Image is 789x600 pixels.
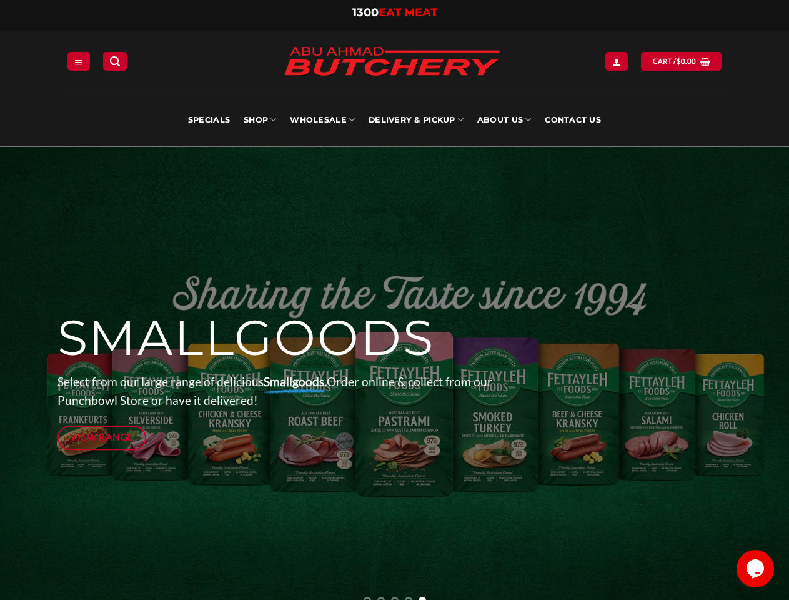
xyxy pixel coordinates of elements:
[477,94,531,146] a: About Us
[605,52,628,70] a: Login
[737,550,777,587] iframe: chat widget
[273,39,510,86] img: Abu Ahmad Butchery
[290,94,355,146] a: Wholesale
[352,6,437,19] a: 1300EAT MEAT
[103,52,127,70] a: Search
[677,56,681,67] span: $
[545,94,601,146] a: Contact Us
[641,52,722,70] a: View cart
[653,56,697,67] span: Cart /
[70,429,134,445] span: View Range
[57,308,435,368] span: SMALLGOODS
[244,94,276,146] a: SHOP
[67,52,90,70] a: Menu
[188,94,230,146] a: Specials
[369,94,464,146] a: Delivery & Pickup
[57,374,492,408] span: Select from our large range of delicious Order online & collect from our Punchbowl Store or have ...
[677,57,697,65] bdi: 0.00
[379,6,437,19] span: EAT MEAT
[352,6,379,19] span: 1300
[57,426,147,450] a: View Range
[264,374,327,389] strong: Smallgoods.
